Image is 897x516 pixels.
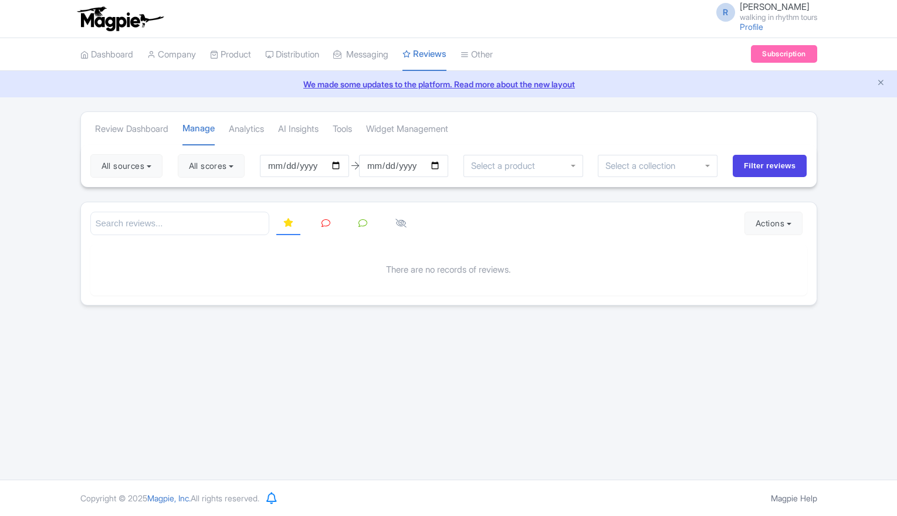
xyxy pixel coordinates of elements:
[461,39,493,71] a: Other
[740,1,810,12] span: [PERSON_NAME]
[178,154,245,178] button: All scores
[7,78,890,90] a: We made some updates to the platform. Read more about the new layout
[147,493,191,503] span: Magpie, Inc.
[333,113,352,145] a: Tools
[278,113,319,145] a: AI Insights
[210,39,251,71] a: Product
[75,6,165,32] img: logo-ab69f6fb50320c5b225c76a69d11143b.png
[90,212,270,236] input: Search reviews...
[80,39,133,71] a: Dashboard
[229,113,264,145] a: Analytics
[744,212,803,235] button: Actions
[876,77,885,90] button: Close announcement
[182,113,215,146] a: Manage
[709,2,817,21] a: R [PERSON_NAME] walking in rhythm tours
[90,154,163,178] button: All sources
[471,161,541,171] input: Select a product
[771,493,817,503] a: Magpie Help
[740,22,763,32] a: Profile
[95,113,168,145] a: Review Dashboard
[733,155,807,177] input: Filter reviews
[147,39,196,71] a: Company
[333,39,388,71] a: Messaging
[716,3,735,22] span: R
[366,113,448,145] a: Widget Management
[751,45,817,63] a: Subscription
[402,38,446,72] a: Reviews
[73,492,266,504] div: Copyright © 2025 All rights reserved.
[265,39,319,71] a: Distribution
[90,245,807,296] div: There are no records of reviews.
[605,161,683,171] input: Select a collection
[740,13,817,21] small: walking in rhythm tours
